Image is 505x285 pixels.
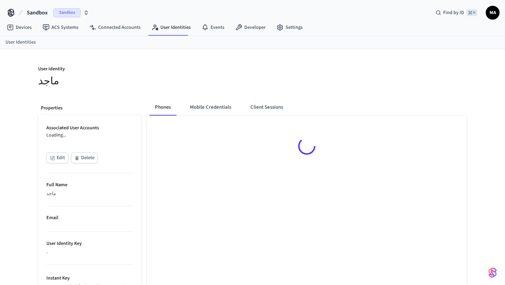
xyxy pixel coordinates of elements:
[230,21,271,34] a: Developer
[196,21,230,34] a: Events
[489,267,497,278] img: SeamLogoGradient.69752ec5.svg
[46,153,68,163] button: Edit
[245,99,289,116] button: Client Sessions
[71,153,98,163] button: Delete
[46,249,133,256] div: -
[430,7,483,19] div: Find by ID⌘ K
[46,275,133,282] p: Instant Key
[271,21,308,34] a: Settings
[41,105,138,112] p: Properties
[84,21,146,34] a: Connected Accounts
[184,99,237,116] button: Mobile Credentials
[46,240,133,247] p: User Identity Key
[486,6,500,20] button: MA
[46,132,133,139] p: Loading...
[46,214,133,222] p: Email
[38,66,248,74] p: User Identity
[53,8,81,17] span: Sandbox
[5,39,36,46] a: User Identities
[46,124,133,132] p: Associated User Accounts
[27,9,48,17] span: Sandbox
[37,21,84,34] a: ACS Systems
[38,74,248,88] h5: ماجد
[1,21,37,34] a: Devices
[46,190,133,198] div: ماجد
[149,99,176,116] button: Phones
[46,181,133,189] p: Full Name
[466,9,478,16] span: ⌘ K
[443,9,464,16] span: Find by ID
[486,7,499,19] span: MA
[146,21,196,34] a: User Identities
